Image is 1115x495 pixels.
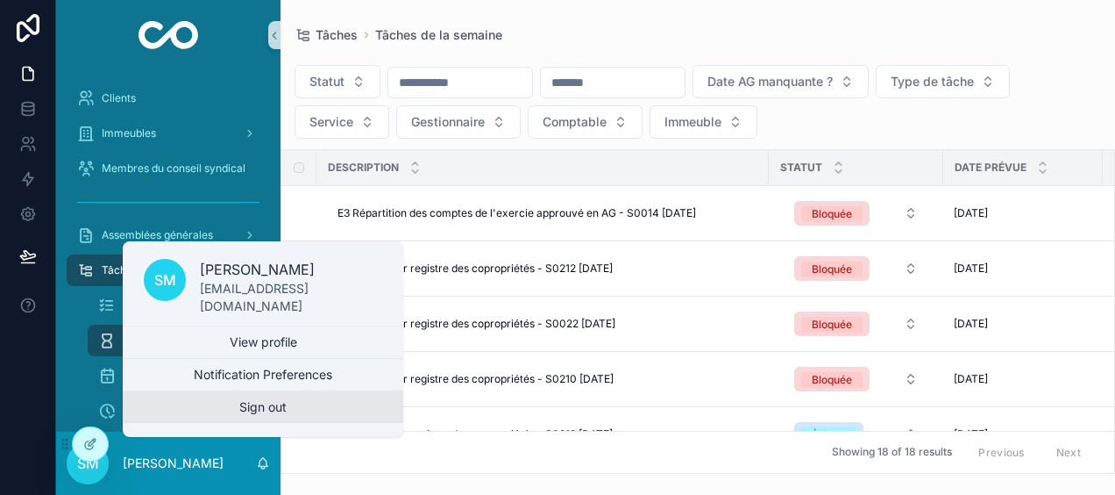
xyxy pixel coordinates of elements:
[154,269,176,291] span: SM
[67,219,270,251] a: Assemblées générales
[102,161,245,176] span: Membres du conseil syndical
[295,26,358,44] a: Tâches
[954,206,988,220] span: [DATE]
[295,65,380,98] button: Select Button
[891,73,974,90] span: Type de tâche
[102,126,156,140] span: Immeubles
[780,194,932,233] button: Select Button
[954,262,988,276] span: [DATE]
[664,113,721,131] span: Immeuble
[337,372,614,386] span: E4 Mise à jour registre des copropriétés - S0210 [DATE]
[337,262,613,276] span: E4 Mise à jour registre des copropriétés - S0212 [DATE]
[77,453,99,474] span: SM
[812,427,846,443] div: À faire
[780,249,932,288] button: Select Button
[876,65,1010,98] button: Select Button
[780,161,822,175] span: Statut
[88,325,270,356] a: Tâches de la semaine18
[88,360,270,391] a: Calendrier
[812,372,852,388] div: Bloquée
[200,259,382,280] p: [PERSON_NAME]
[309,113,353,131] span: Service
[543,113,607,131] span: Comptable
[812,317,852,333] div: Bloquée
[375,26,502,44] a: Tâches de la semaine
[832,446,952,460] span: Showing 18 of 18 results
[309,73,344,90] span: Statut
[328,161,399,175] span: Description
[123,326,403,358] a: View profile
[200,280,382,315] p: [EMAIL_ADDRESS][DOMAIN_NAME]
[102,228,213,242] span: Assemblées générales
[337,317,615,331] span: E4 Mise à jour registre des copropriétés - S0022 [DATE]
[954,427,988,441] span: [DATE]
[102,263,138,277] span: Tâches
[955,161,1026,175] span: Date prévue
[88,395,270,427] a: Délai réalisation
[56,70,281,432] div: scrollable content
[88,290,270,321] a: Liste
[337,427,613,441] span: E4 Mise à jour registre des copropriétés - S0213 [DATE]
[316,26,358,44] span: Tâches
[67,82,270,114] a: Clients
[67,255,270,286] a: Tâches
[780,415,932,454] button: Select Button
[780,305,932,343] button: Select Button
[396,105,521,139] button: Select Button
[67,153,270,184] a: Membres du conseil syndical
[123,391,403,423] button: Sign out
[528,105,643,139] button: Select Button
[780,360,932,398] button: Select Button
[812,262,852,277] div: Bloquée
[411,113,485,131] span: Gestionnaire
[67,118,270,149] a: Immeubles
[954,317,988,331] span: [DATE]
[337,206,696,220] span: E3 Répartition des comptes de l'exercie approuvé en AG - S0014 [DATE]
[102,91,136,105] span: Clients
[812,206,852,222] div: Bloquée
[123,359,403,391] button: Notification Preferences
[707,73,833,90] span: Date AG manquante ?
[954,372,988,386] span: [DATE]
[295,105,389,139] button: Select Button
[138,21,199,49] img: App logo
[692,65,869,98] button: Select Button
[123,455,224,472] p: [PERSON_NAME]
[650,105,757,139] button: Select Button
